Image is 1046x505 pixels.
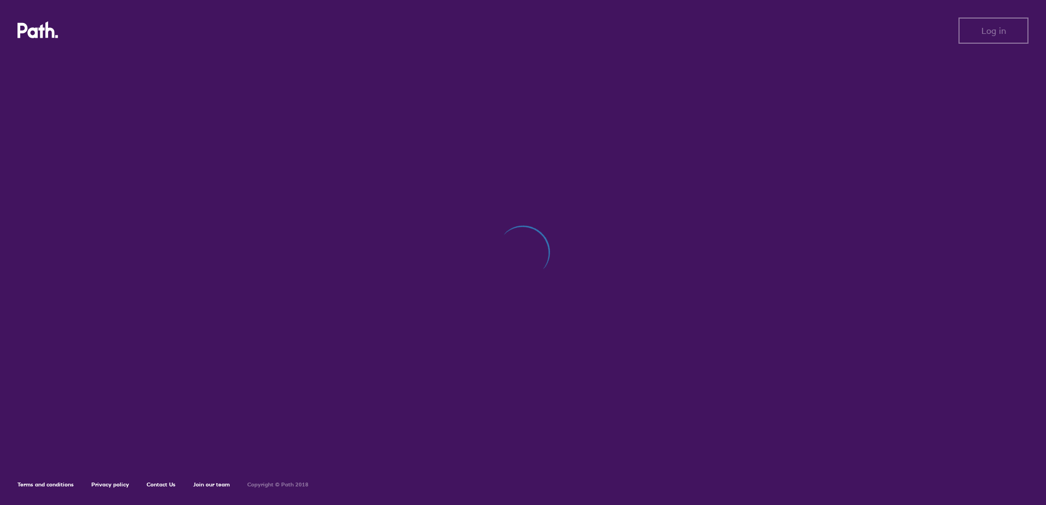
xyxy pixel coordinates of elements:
[18,481,74,488] a: Terms and conditions
[958,17,1028,44] button: Log in
[247,481,309,488] h6: Copyright © Path 2018
[193,481,230,488] a: Join our team
[91,481,129,488] a: Privacy policy
[147,481,176,488] a: Contact Us
[981,26,1006,36] span: Log in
